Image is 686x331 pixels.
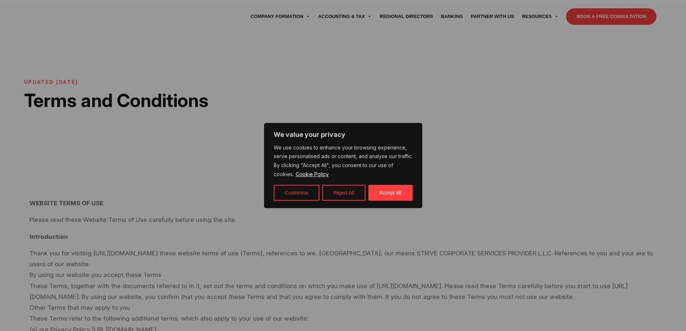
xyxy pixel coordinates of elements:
button: Reject All [322,185,366,201]
p: We value your privacy [274,130,413,139]
button: Accept All [368,185,413,201]
button: Customise [274,185,319,201]
p: We use cookies to enhance your browsing experience, serve personalised ads or content, and analys... [274,143,413,179]
a: Cookie Policy [295,171,329,178]
div: We value your privacy [264,123,422,209]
